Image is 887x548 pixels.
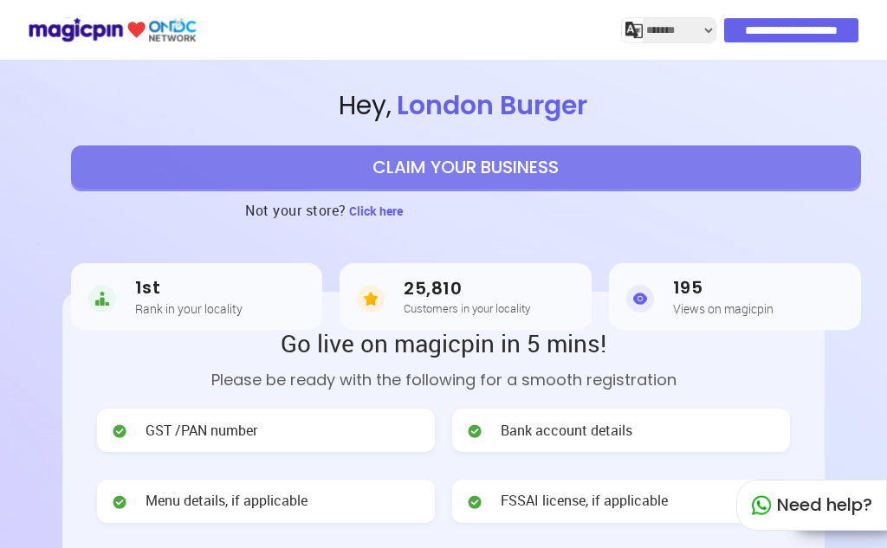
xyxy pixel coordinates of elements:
span: London Burger [392,87,592,124]
h5: Rank in your locality [135,302,243,315]
div: Need help? [736,480,887,531]
img: check [466,493,483,511]
h3: 25,810 [404,279,530,299]
h3: 1st [135,278,243,298]
p: Please be ready with the following for a smooth registration [97,368,790,391]
span: FSSAI license, if applicable [501,491,668,511]
img: Customers [357,281,385,316]
button: CLAIM YOUR BUSINESS [71,145,861,189]
span: GST /PAN number [146,421,257,441]
h5: Views on magicpin [673,302,774,315]
img: check [111,493,128,511]
h3: Not your store? [245,189,346,232]
h3: 195 [673,278,774,298]
h2: Go live on magicpin in 5 mins! [97,326,790,359]
span: Click here [349,203,403,219]
img: whatapp_green.7240e66a.svg [751,495,772,516]
img: ondc-logo-new-small.8a59708e.svg [28,15,197,45]
img: Rank [88,281,116,316]
img: check [466,422,483,440]
h5: Customers in your locality [404,302,530,314]
img: j2MGCQAAAABJRU5ErkJggg== [625,22,643,39]
span: Menu details, if applicable [146,491,308,511]
img: check [111,422,128,440]
span: Bank account details [501,421,632,441]
img: Views [626,281,654,316]
span: Hey , [44,87,887,125]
